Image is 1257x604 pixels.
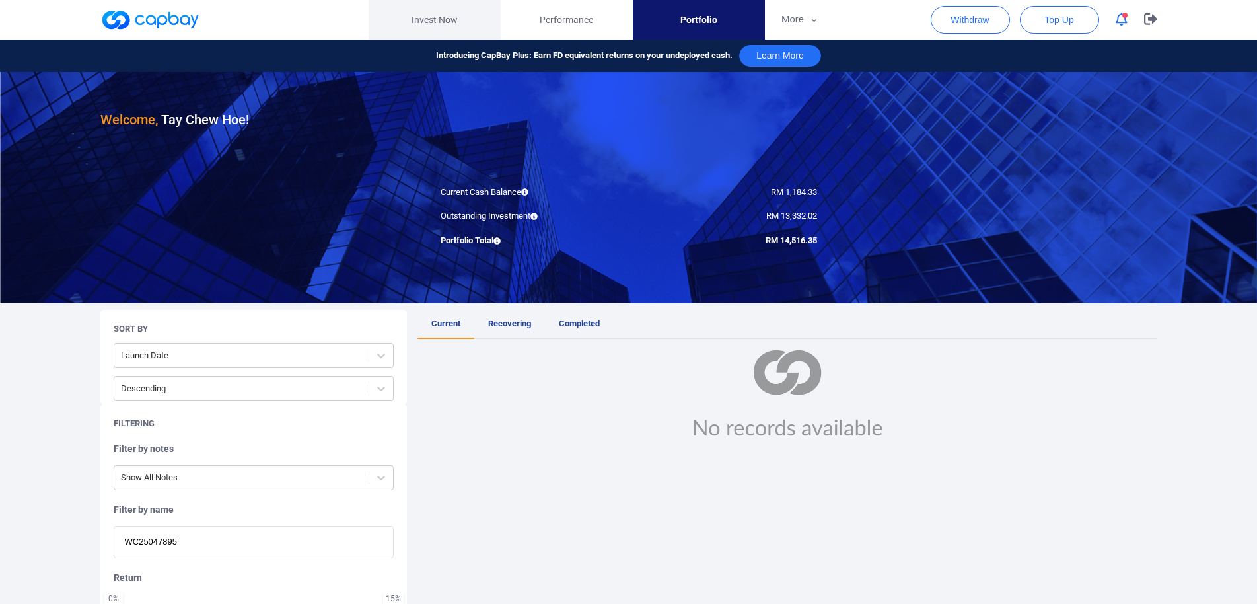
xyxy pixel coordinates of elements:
span: Top Up [1044,13,1073,26]
img: noRecord [676,350,898,438]
span: RM 13,332.02 [766,211,817,221]
span: RM 14,516.35 [766,235,817,245]
span: Welcome, [100,112,158,128]
div: 0 % [107,595,120,603]
h5: Filtering [114,418,155,430]
div: Portfolio Total [431,234,629,248]
button: Top Up [1020,6,1099,34]
span: Introducing CapBay Plus: Earn FD equivalent returns on your undeployed cash. [436,49,733,63]
h5: Sort By [114,323,148,335]
h5: Filter by notes [114,443,394,455]
div: Outstanding Investment [431,209,629,223]
span: Portfolio [680,13,717,27]
h5: Filter by name [114,504,394,515]
span: Performance [540,13,593,27]
div: Current Cash Balance [431,186,629,200]
button: Learn More [739,45,821,67]
input: Enter investment note name [114,526,394,558]
h5: Return [114,572,394,584]
h3: Tay Chew Hoe ! [100,109,249,130]
span: Current [431,319,460,328]
span: Completed [559,319,600,328]
div: 15 % [386,595,401,603]
button: Withdraw [931,6,1010,34]
span: Recovering [488,319,531,328]
span: RM 1,184.33 [771,187,817,197]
